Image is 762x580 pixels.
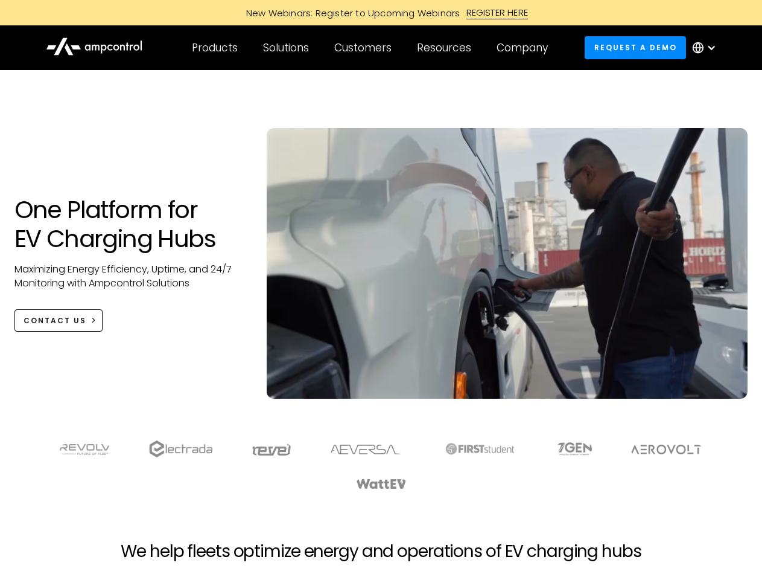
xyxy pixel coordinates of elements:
[417,41,471,54] div: Resources
[121,541,641,562] h2: We help fleets optimize energy and operations of EV charging hubs
[263,41,309,54] div: Solutions
[14,263,243,290] p: Maximizing Energy Efficiency, Uptime, and 24/7 Monitoring with Ampcontrol Solutions
[234,7,466,19] div: New Webinars: Register to Upcoming Webinars
[14,309,103,332] a: CONTACT US
[497,41,548,54] div: Company
[334,41,392,54] div: Customers
[24,315,86,326] div: CONTACT US
[14,195,243,253] h1: One Platform for EV Charging Hubs
[356,479,407,489] img: WattEV logo
[110,6,653,19] a: New Webinars: Register to Upcoming WebinarsREGISTER HERE
[630,445,702,454] img: Aerovolt Logo
[466,6,529,19] div: REGISTER HERE
[192,41,238,54] div: Products
[585,36,686,59] a: Request a demo
[149,440,212,457] img: electrada logo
